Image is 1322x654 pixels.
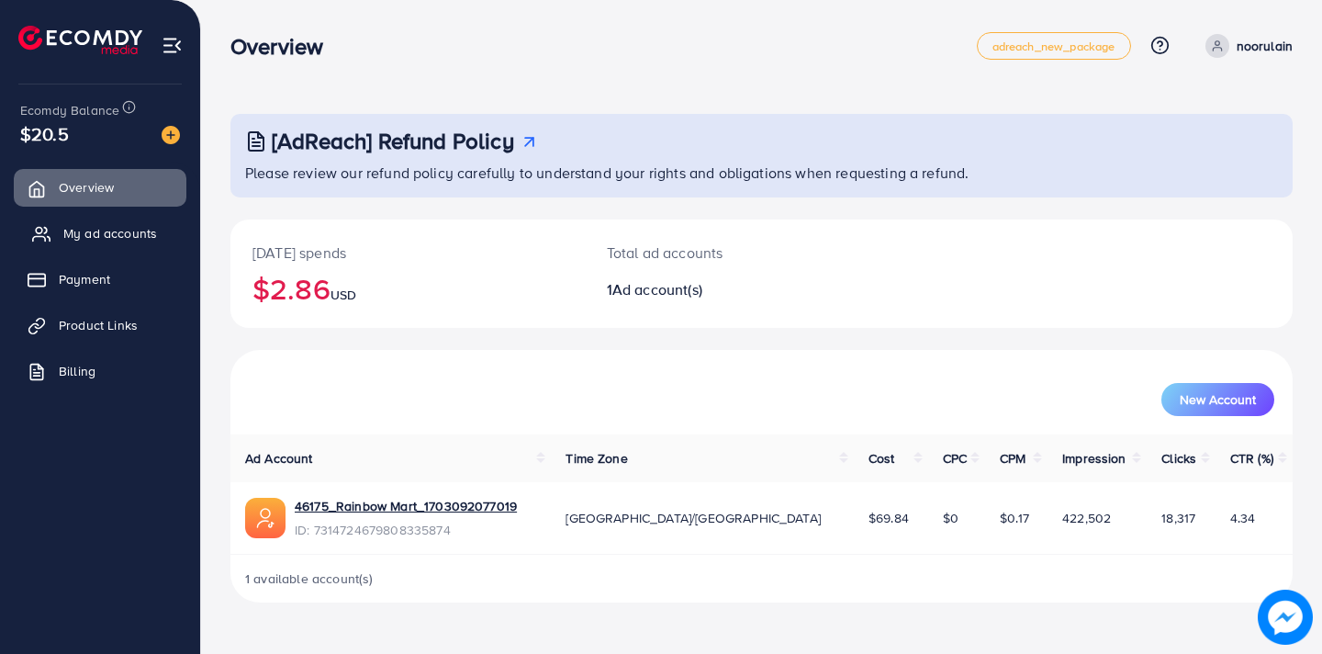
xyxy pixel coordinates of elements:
span: 422,502 [1062,509,1111,527]
span: Ad Account [245,449,313,468]
a: adreach_new_package [977,32,1131,60]
h2: $2.86 [252,271,563,306]
span: Ecomdy Balance [20,101,119,119]
p: noorulain [1237,35,1293,57]
span: 4.34 [1230,509,1256,527]
span: Ad account(s) [612,279,702,299]
img: logo [18,26,142,54]
span: USD [330,286,356,304]
span: ID: 7314724679808335874 [295,521,517,539]
span: My ad accounts [63,224,157,242]
img: menu [162,35,183,56]
span: Time Zone [566,449,627,468]
a: Payment [14,261,186,298]
a: Overview [14,169,186,206]
span: $0.17 [1000,509,1029,527]
button: New Account [1161,383,1274,416]
span: CPM [1000,449,1025,468]
p: Please review our refund policy carefully to understand your rights and obligations when requesti... [245,162,1282,184]
span: Product Links [59,316,138,334]
a: noorulain [1198,34,1293,58]
h3: [AdReach] Refund Policy [272,128,514,154]
h3: Overview [230,33,338,60]
span: Payment [59,270,110,288]
a: 46175_Rainbow Mart_1703092077019 [295,497,517,515]
span: New Account [1180,393,1256,406]
h2: 1 [607,281,828,299]
a: My ad accounts [14,215,186,252]
p: [DATE] spends [252,242,563,264]
span: Clicks [1161,449,1196,468]
a: Product Links [14,307,186,344]
a: Billing [14,353,186,389]
span: Overview [59,178,114,197]
span: Cost [868,449,895,468]
span: [GEOGRAPHIC_DATA]/[GEOGRAPHIC_DATA] [566,509,821,527]
img: image [1258,590,1313,645]
span: CTR (%) [1230,449,1273,468]
img: ic-ads-acc.e4c84228.svg [245,498,286,538]
span: 1 available account(s) [245,569,374,588]
p: Total ad accounts [607,242,828,264]
span: $20.5 [20,120,69,147]
span: $0 [943,509,958,527]
span: 18,317 [1161,509,1195,527]
span: Billing [59,362,95,380]
span: CPC [943,449,967,468]
span: Impression [1062,449,1126,468]
span: $69.84 [868,509,909,527]
span: adreach_new_package [992,40,1115,52]
img: image [162,126,180,144]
